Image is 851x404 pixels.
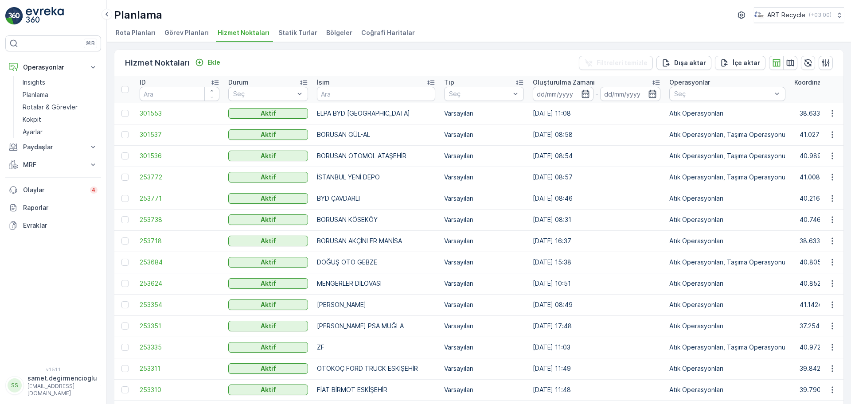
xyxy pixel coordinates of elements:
[121,131,129,138] div: Toggle Row Selected
[809,12,831,19] p: ( +03:00 )
[23,143,83,151] p: Paydaşlar
[140,279,219,288] a: 253624
[228,278,308,289] button: Aktif
[140,300,219,309] a: 253354
[125,57,190,69] p: Hizmet Noktaları
[121,344,129,351] div: Toggle Row Selected
[733,58,760,67] p: İçe aktar
[444,258,524,267] p: Varsayılan
[669,343,785,352] p: Atık Operasyonları, Taşıma Operasyonu
[228,385,308,395] button: Aktif
[23,90,48,99] p: Planlama
[121,216,129,223] div: Toggle Row Selected
[449,89,510,98] p: Seç
[600,87,661,101] input: dd/mm/yyyy
[528,315,665,337] td: [DATE] 17:48
[140,78,146,87] p: ID
[528,379,665,400] td: [DATE] 11:48
[140,322,219,330] a: 253351
[528,230,665,252] td: [DATE] 16:37
[595,89,598,99] p: -
[261,109,276,118] p: Aktif
[261,151,276,160] p: Aktif
[317,173,435,182] p: İSTANBUL YENİ DEPO
[528,167,665,188] td: [DATE] 08:57
[597,58,648,67] p: Filtreleri temizle
[140,151,219,160] a: 301536
[5,7,23,25] img: logo
[444,109,524,118] p: Varsayılan
[23,186,85,194] p: Olaylar
[140,130,219,139] span: 301537
[19,101,101,113] a: Rotalar & Görevler
[261,322,276,330] p: Aktif
[228,151,308,161] button: Aktif
[444,194,524,203] p: Varsayılan
[528,273,665,294] td: [DATE] 10:51
[19,76,101,89] a: Insights
[228,342,308,353] button: Aktif
[444,173,524,182] p: Varsayılan
[317,130,435,139] p: BORUSAN GÜL-AL
[121,110,129,117] div: Toggle Row Selected
[261,279,276,288] p: Aktif
[444,364,524,373] p: Varsayılan
[674,58,706,67] p: Dışa aktar
[27,374,97,383] p: samet.degirmencioglu
[669,215,785,224] p: Atık Operasyonları
[140,364,219,373] a: 253311
[92,186,96,194] p: 4
[121,195,129,202] div: Toggle Row Selected
[528,252,665,273] td: [DATE] 15:38
[121,152,129,159] div: Toggle Row Selected
[140,258,219,267] a: 253684
[5,367,101,372] span: v 1.51.1
[669,258,785,267] p: Atık Operasyonları, Taşıma Operasyonu
[261,194,276,203] p: Aktif
[19,89,101,101] a: Planlama
[23,160,83,169] p: MRF
[444,343,524,352] p: Varsayılan
[317,151,435,160] p: BORUSAN OTOMOL ATAŞEHİR
[669,130,785,139] p: Atık Operasyonları, Taşıma Operasyonu
[140,194,219,203] span: 253771
[228,108,308,119] button: Aktif
[164,28,209,37] span: Görev Planları
[444,385,524,394] p: Varsayılan
[794,78,831,87] p: Koordinatlar
[579,56,653,70] button: Filtreleri temizle
[528,294,665,315] td: [DATE] 08:49
[121,365,129,372] div: Toggle Row Selected
[140,385,219,394] a: 253310
[317,194,435,203] p: BYD ÇAVDARLI
[23,63,83,72] p: Operasyonlar
[19,113,101,126] a: Kokpit
[140,109,219,118] span: 301553
[114,8,162,22] p: Planlama
[121,322,129,330] div: Toggle Row Selected
[5,138,101,156] button: Paydaşlar
[361,28,415,37] span: Coğrafi Haritalar
[228,236,308,246] button: Aktif
[444,322,524,330] p: Varsayılan
[317,300,435,309] p: [PERSON_NAME]
[121,280,129,287] div: Toggle Row Selected
[5,217,101,234] a: Evraklar
[140,237,219,245] a: 253718
[669,109,785,118] p: Atık Operasyonları
[528,209,665,230] td: [DATE] 08:31
[669,279,785,288] p: Atık Operasyonları
[528,188,665,209] td: [DATE] 08:46
[261,237,276,245] p: Aktif
[207,58,220,67] p: Ekle
[317,322,435,330] p: [PERSON_NAME] PSA MUĞLA
[533,87,593,101] input: dd/mm/yyyy
[86,40,95,47] p: ⌘B
[261,300,276,309] p: Aktif
[121,237,129,245] div: Toggle Row Selected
